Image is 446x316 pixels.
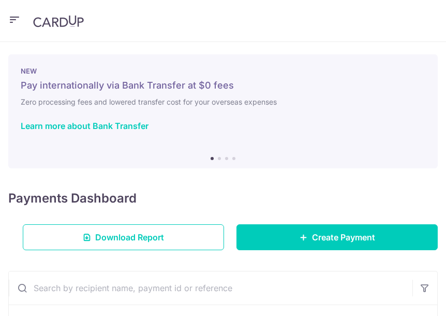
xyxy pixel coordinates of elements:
h6: Zero processing fees and lowered transfer cost for your overseas expenses [21,96,425,108]
h4: Payments Dashboard [8,189,137,208]
p: NEW [21,67,425,75]
a: Create Payment [236,224,438,250]
input: Search by recipient name, payment id or reference [9,271,412,305]
a: Learn more about Bank Transfer [21,121,148,131]
span: Create Payment [312,231,375,243]
h5: Pay internationally via Bank Transfer at $0 fees [21,79,425,92]
a: Download Report [23,224,224,250]
img: CardUp [33,15,84,27]
span: Download Report [95,231,164,243]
